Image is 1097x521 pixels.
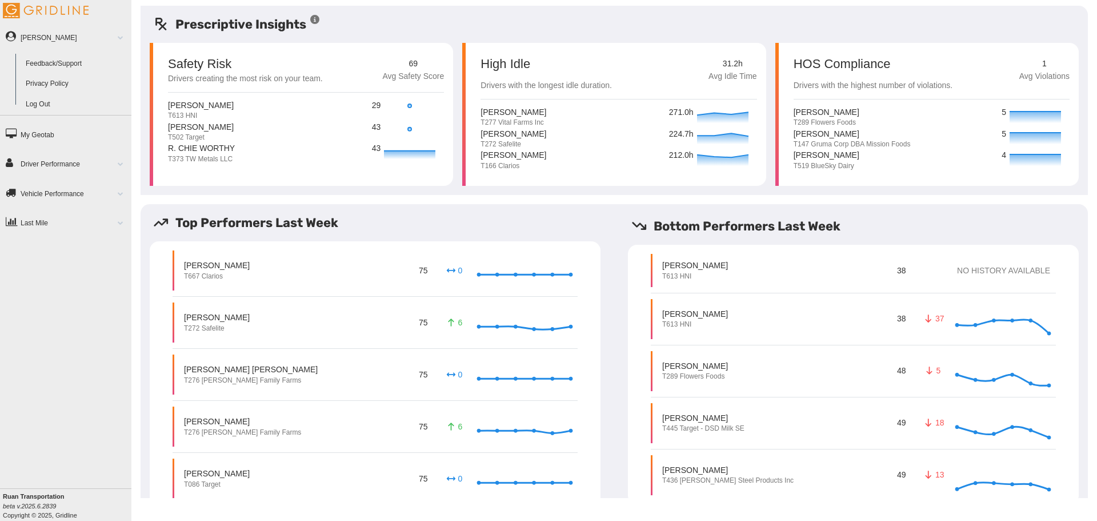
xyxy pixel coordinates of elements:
[21,94,131,115] a: Log Out
[168,142,235,154] p: R. Chie Worthy
[168,121,234,133] p: [PERSON_NAME]
[923,417,942,428] p: 18
[794,106,859,118] p: [PERSON_NAME]
[168,100,234,111] p: [PERSON_NAME]
[662,272,728,281] p: T613 HNI
[184,312,250,323] p: [PERSON_NAME]
[382,58,444,70] p: 69
[662,424,744,433] p: T445 Target - DSD Milk SE
[372,100,382,112] p: 29
[168,133,234,142] p: T502 Target
[481,140,546,149] p: T272 Safelite
[445,369,463,380] p: 0
[662,464,794,476] p: [PERSON_NAME]
[708,70,757,83] p: Avg Idle Time
[1002,149,1007,162] p: 4
[168,58,231,70] p: Safety Risk
[168,154,235,164] p: T373 TW Metals LLC
[794,140,911,149] p: T147 Gruma Corp DBA Mission Foods
[417,419,430,434] p: 75
[481,149,546,161] p: [PERSON_NAME]
[662,260,728,271] p: [PERSON_NAME]
[662,308,728,320] p: [PERSON_NAME]
[184,324,250,333] p: T272 Safelite
[895,263,908,278] p: 38
[184,272,250,281] p: T667 Clarios
[794,149,859,161] p: [PERSON_NAME]
[445,421,463,432] p: 6
[1002,128,1007,141] p: 5
[168,73,323,85] p: Drivers creating the most risk on your team.
[794,118,859,128] p: T289 Flowers Foods
[184,260,250,271] p: [PERSON_NAME]
[662,476,794,486] p: T436 [PERSON_NAME] Steel Products Inc
[3,492,131,520] div: Copyright © 2025, Gridline
[372,121,382,134] p: 43
[669,149,694,162] p: 212.0h
[382,70,444,83] p: Avg Safety Score
[662,360,728,372] p: [PERSON_NAME]
[923,469,942,480] p: 13
[445,265,463,276] p: 0
[669,128,694,141] p: 224.7h
[481,106,546,118] p: [PERSON_NAME]
[923,313,942,324] p: 37
[481,79,612,92] p: Drivers with the longest idle duration.
[923,365,942,376] p: 5
[153,15,321,34] h5: Prescriptive Insights
[184,480,250,490] p: T086 Target
[669,106,694,119] p: 271.0h
[934,265,1050,276] p: NO HISTORY AVAILABLE
[445,473,463,484] p: 0
[184,364,318,375] p: [PERSON_NAME] [PERSON_NAME]
[3,503,56,510] i: beta v.2025.6.2839
[184,376,318,385] p: T276 [PERSON_NAME] Family Farms
[21,74,131,94] a: Privacy Policy
[794,128,911,140] p: [PERSON_NAME]
[895,311,908,327] p: 38
[708,58,757,70] p: 31.2h
[21,54,131,74] a: Feedback/Support
[794,79,953,92] p: Drivers with the highest number of violations.
[417,367,430,382] p: 75
[895,467,908,483] p: 49
[445,317,463,328] p: 6
[481,161,546,171] p: T166 Clarios
[417,315,430,330] p: 75
[153,213,610,232] h5: Top Performers Last Week
[184,416,301,427] p: [PERSON_NAME]
[1019,70,1070,83] p: Avg Violations
[662,412,744,424] p: [PERSON_NAME]
[417,263,430,278] p: 75
[168,111,234,121] p: T613 HNI
[1002,106,1007,119] p: 5
[481,58,612,70] p: High Idle
[3,493,65,500] b: Ruan Transportation
[662,320,728,329] p: T613 HNI
[417,471,430,486] p: 75
[3,3,89,18] img: Gridline
[481,118,546,128] p: T277 Vital Farms Inc
[794,58,953,70] p: HOS Compliance
[895,415,908,431] p: 49
[662,372,728,381] p: T289 Flowers Foods
[184,428,301,438] p: T276 [PERSON_NAME] Family Farms
[895,363,908,379] p: 48
[184,468,250,479] p: [PERSON_NAME]
[481,128,546,140] p: [PERSON_NAME]
[1019,58,1070,70] p: 1
[372,142,382,155] p: 43
[794,161,859,171] p: T519 BlueSky Dairy
[631,217,1088,236] h5: Bottom Performers Last Week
